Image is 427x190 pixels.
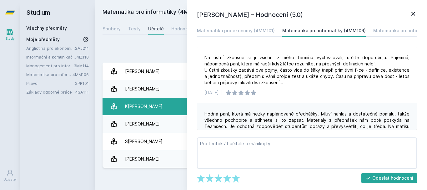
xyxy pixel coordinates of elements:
[103,150,419,168] a: [PERSON_NAME] 2 hodnocení 5.0
[103,23,121,35] a: Soubory
[26,54,77,60] a: Informační a komunikační technologie
[103,8,348,18] h2: Matematika pro informatiky (4MM106)
[26,25,67,31] a: Všechny předměty
[125,135,163,148] div: S[PERSON_NAME]
[103,133,419,150] a: S[PERSON_NAME] 10 hodnocení 5.0
[125,100,163,113] div: K[PERSON_NAME]
[77,54,89,59] a: 4IZ110
[1,166,19,185] a: Uživatel
[26,63,74,69] a: Management pro informatiky a statistiky
[75,81,89,86] a: 2PR101
[26,89,75,95] a: Základy odborné práce
[103,26,121,32] div: Soubory
[26,36,60,43] span: Moje předměty
[221,90,223,96] div: |
[26,80,75,86] a: Právo
[73,72,89,77] a: 4MM106
[75,90,89,95] a: 4SA111
[125,83,160,95] div: [PERSON_NAME]
[171,26,194,32] div: Hodnocení
[3,177,17,182] div: Uživatel
[204,90,219,96] div: [DATE]
[125,153,160,165] div: [PERSON_NAME]
[103,115,419,133] a: [PERSON_NAME] 7 hodnocení 4.4
[26,71,73,78] a: Matematika pro informatiky
[148,23,164,35] a: Učitelé
[204,54,409,86] div: Na ústní zkoušce si ji všichni z mého termínu vychvalovali, určitě doporučuju. Příjemná, nápomocn...
[361,173,417,183] button: Odeslat hodnocení
[125,118,160,130] div: [PERSON_NAME]
[204,111,409,136] div: Hodná paní, která má hezky naplánované přednášky. Mluví nahlas a dostatečně pomalu, takže všechno...
[75,46,89,51] a: 2AJ211
[125,65,160,78] div: [PERSON_NAME]
[6,36,15,41] div: Study
[26,45,75,51] a: Angličtina pro ekonomická studia 1 (B2/C1)
[103,63,419,80] a: [PERSON_NAME] 4 hodnocení 5.0
[148,26,164,32] div: Učitelé
[171,23,194,35] a: Hodnocení
[1,25,19,44] a: Study
[128,26,141,32] div: Testy
[74,63,89,68] a: 3MA114
[128,23,141,35] a: Testy
[103,80,419,98] a: [PERSON_NAME] 8 hodnocení 1.0
[103,98,419,115] a: K[PERSON_NAME] 6 hodnocení 4.3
